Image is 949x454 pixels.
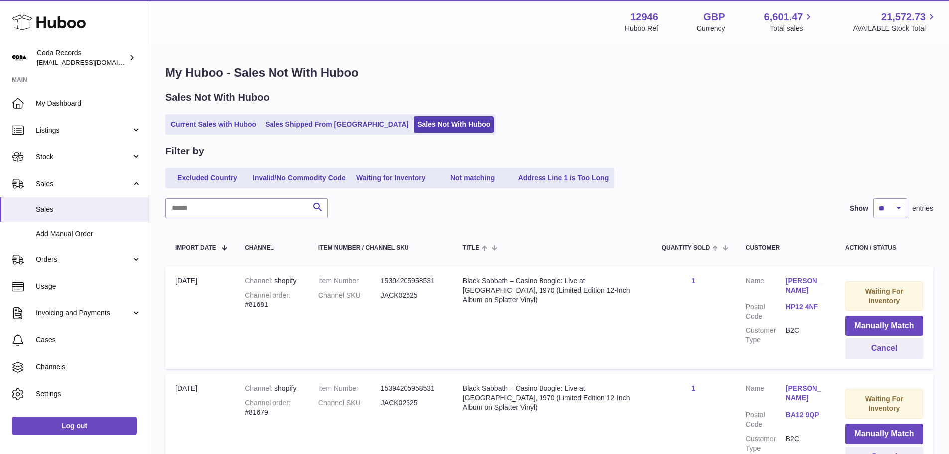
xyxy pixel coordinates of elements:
[703,10,725,24] strong: GBP
[845,338,923,359] button: Cancel
[786,326,825,345] dd: B2C
[746,410,786,429] dt: Postal Code
[625,24,658,33] div: Huboo Ref
[786,410,825,420] a: BA12 9QP
[245,277,274,285] strong: Channel
[850,204,868,213] label: Show
[463,384,642,412] div: Black Sabbath – Casino Boogie: Live at [GEOGRAPHIC_DATA], 1970 (Limited Edition 12-Inch Album on ...
[245,399,291,407] strong: Channel order
[245,291,298,309] div: #81681
[12,50,27,65] img: haz@pcatmedia.com
[37,58,146,66] span: [EMAIL_ADDRESS][DOMAIN_NAME]
[262,116,412,133] a: Sales Shipped From [GEOGRAPHIC_DATA]
[845,245,923,251] div: Action / Status
[691,277,695,285] a: 1
[318,384,381,393] dt: Item Number
[381,398,443,408] dd: JACK02625
[249,170,349,186] a: Invalid/No Commodity Code
[36,255,131,264] span: Orders
[245,291,291,299] strong: Channel order
[165,145,204,158] h2: Filter by
[167,116,260,133] a: Current Sales with Huboo
[786,276,825,295] a: [PERSON_NAME]
[463,245,479,251] span: Title
[36,362,141,372] span: Channels
[245,384,274,392] strong: Channel
[36,229,141,239] span: Add Manual Order
[746,276,786,298] dt: Name
[381,384,443,393] dd: 15394205958531
[786,303,825,312] a: HP12 4NF
[318,276,381,286] dt: Item Number
[245,245,298,251] div: Channel
[167,170,247,186] a: Excluded Country
[786,434,825,453] dd: B2C
[351,170,431,186] a: Waiting for Inventory
[865,395,903,412] strong: Waiting For Inventory
[881,10,926,24] span: 21,572.73
[36,282,141,291] span: Usage
[12,417,137,435] a: Log out
[853,10,937,33] a: 21,572.73 AVAILABLE Stock Total
[245,398,298,417] div: #81679
[36,308,131,318] span: Invoicing and Payments
[245,276,298,286] div: shopify
[764,10,803,24] span: 6,601.47
[746,384,786,405] dt: Name
[845,316,923,336] button: Manually Match
[318,245,443,251] div: Item Number / Channel SKU
[381,276,443,286] dd: 15394205958531
[433,170,513,186] a: Not matching
[36,126,131,135] span: Listings
[746,245,825,251] div: Customer
[175,245,216,251] span: Import date
[245,384,298,393] div: shopify
[746,326,786,345] dt: Customer Type
[318,291,381,300] dt: Channel SKU
[36,99,141,108] span: My Dashboard
[515,170,613,186] a: Address Line 1 is Too Long
[414,116,494,133] a: Sales Not With Huboo
[36,152,131,162] span: Stock
[37,48,127,67] div: Coda Records
[36,335,141,345] span: Cases
[912,204,933,213] span: entries
[463,276,642,304] div: Black Sabbath – Casino Boogie: Live at [GEOGRAPHIC_DATA], 1970 (Limited Edition 12-Inch Album on ...
[36,179,131,189] span: Sales
[845,424,923,444] button: Manually Match
[691,384,695,392] a: 1
[630,10,658,24] strong: 12946
[746,303,786,321] dt: Postal Code
[165,65,933,81] h1: My Huboo - Sales Not With Huboo
[786,384,825,403] a: [PERSON_NAME]
[165,266,235,369] td: [DATE]
[764,10,814,33] a: 6,601.47 Total sales
[36,205,141,214] span: Sales
[381,291,443,300] dd: JACK02625
[865,287,903,304] strong: Waiting For Inventory
[318,398,381,408] dt: Channel SKU
[165,91,270,104] h2: Sales Not With Huboo
[36,389,141,399] span: Settings
[697,24,725,33] div: Currency
[853,24,937,33] span: AVAILABLE Stock Total
[662,245,710,251] span: Quantity Sold
[746,434,786,453] dt: Customer Type
[770,24,814,33] span: Total sales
